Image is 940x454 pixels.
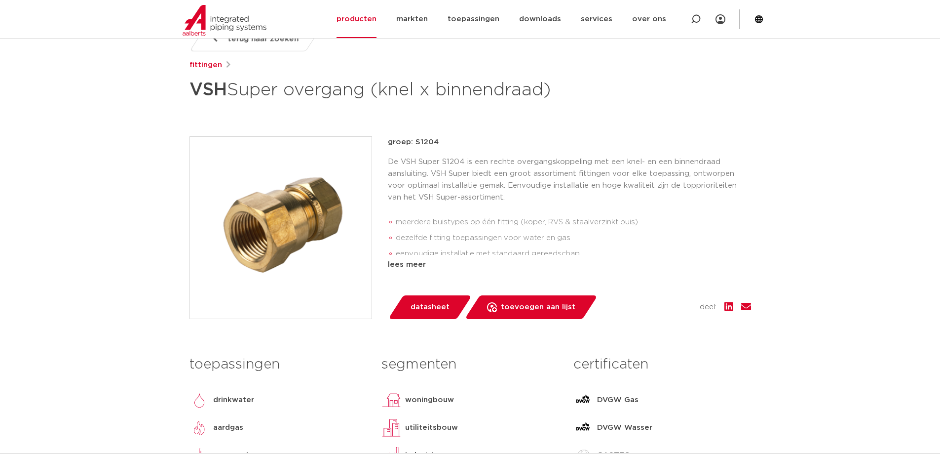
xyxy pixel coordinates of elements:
span: toevoegen aan lijst [501,299,575,315]
a: terug naar zoeken [189,27,321,51]
h3: certificaten [573,355,751,374]
h1: Super overgang (knel x binnendraad) [189,75,560,105]
div: lees meer [388,259,751,271]
a: datasheet [388,295,472,319]
p: De VSH Super S1204 is een rechte overgangskoppeling met een knel- en een binnendraad aansluiting.... [388,156,751,204]
li: dezelfde fitting toepassingen voor water en gas [396,230,751,246]
p: drinkwater [213,394,254,406]
li: eenvoudige installatie met standaard gereedschap [396,246,751,262]
p: woningbouw [405,394,454,406]
a: fittingen [189,59,222,71]
img: aardgas [189,418,209,438]
span: deel: [700,301,716,313]
img: drinkwater [189,390,209,410]
span: terug naar zoeken [228,31,299,47]
img: utiliteitsbouw [381,418,401,438]
p: DVGW Gas [597,394,639,406]
h3: segmenten [381,355,559,374]
img: DVGW Wasser [573,418,593,438]
img: woningbouw [381,390,401,410]
span: datasheet [411,299,450,315]
h3: toepassingen [189,355,367,374]
p: DVGW Wasser [597,422,652,434]
img: DVGW Gas [573,390,593,410]
p: groep: S1204 [388,136,751,148]
strong: VSH [189,81,227,99]
p: utiliteitsbouw [405,422,458,434]
p: aardgas [213,422,243,434]
img: Product Image for VSH Super overgang (knel x binnendraad) [190,137,372,319]
li: meerdere buistypes op één fitting (koper, RVS & staalverzinkt buis) [396,214,751,230]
